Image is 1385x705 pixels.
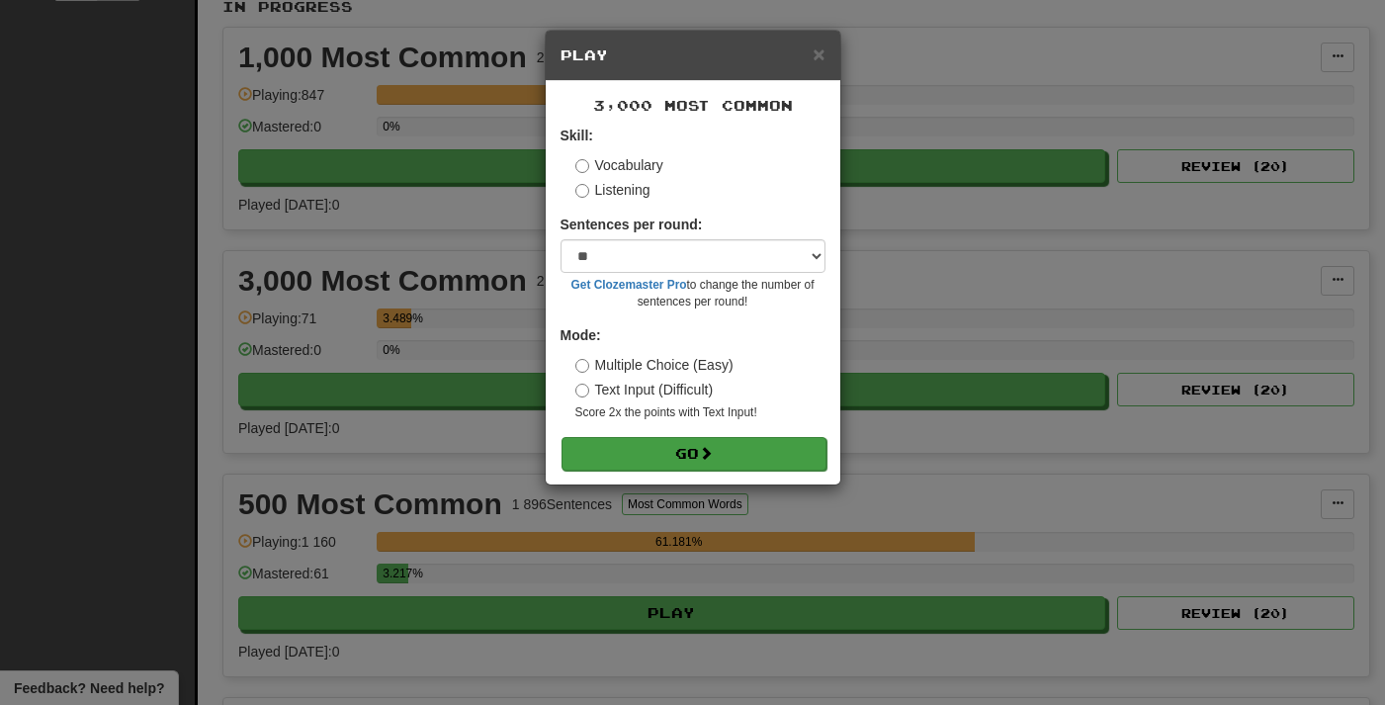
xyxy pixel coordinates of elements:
h5: Play [561,45,825,65]
a: Get Clozemaster Pro [571,278,687,292]
strong: Skill: [561,128,593,143]
strong: Mode: [561,327,601,343]
span: × [813,43,824,65]
label: Listening [575,180,650,200]
label: Vocabulary [575,155,663,175]
label: Sentences per round: [561,215,703,234]
input: Listening [575,184,589,198]
button: Go [562,437,826,471]
label: Multiple Choice (Easy) [575,355,734,375]
label: Text Input (Difficult) [575,380,714,399]
small: Score 2x the points with Text Input ! [575,404,825,421]
input: Multiple Choice (Easy) [575,359,589,373]
input: Text Input (Difficult) [575,384,589,397]
button: Close [813,44,824,64]
input: Vocabulary [575,159,589,173]
span: 3,000 Most Common [593,97,793,114]
small: to change the number of sentences per round! [561,277,825,310]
